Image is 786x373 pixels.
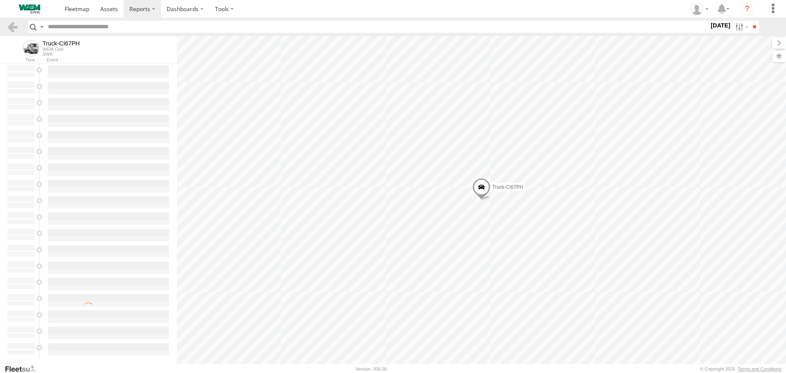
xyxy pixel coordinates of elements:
div: Kevin Webb [688,3,711,15]
i: ? [741,2,754,16]
span: Truck-CI67PH [492,184,523,190]
label: Search Filter Options [732,21,750,33]
a: Terms and Conditions [738,366,781,371]
label: Search Query [38,21,45,33]
div: Truck-CI67PH - View Asset History [43,40,80,47]
img: WEMCivilLogo.svg [8,5,51,14]
a: Visit our Website [5,365,42,373]
div: Event [47,58,177,62]
label: [DATE] [709,21,732,30]
div: Time [7,58,35,62]
div: WEM Civil [43,47,80,52]
div: SWK [43,52,80,57]
a: Back to previous Page [7,21,18,33]
div: © Copyright 2025 - [700,366,781,371]
div: Version: 306.00 [356,366,387,371]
